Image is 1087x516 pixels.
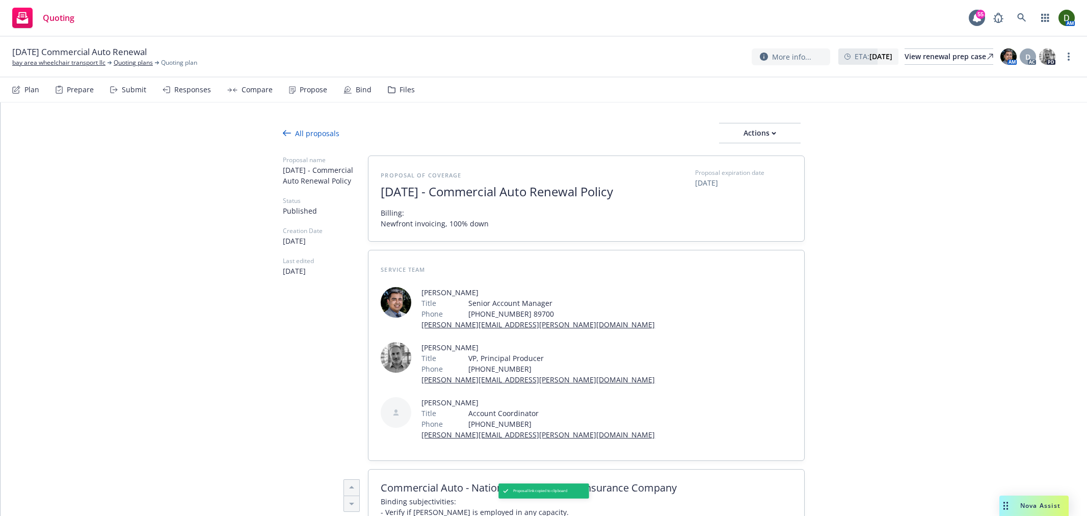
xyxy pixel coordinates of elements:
a: Quoting [8,4,78,32]
a: Switch app [1035,8,1055,28]
span: Account Coordinator [468,408,655,419]
strong: [DATE] [869,51,892,61]
span: [PHONE_NUMBER] 89700 [468,308,655,319]
span: [DATE] [695,177,792,188]
div: View renewal prep case [905,49,993,64]
span: More info... [772,51,811,62]
div: Prepare [67,86,94,94]
div: Bind [356,86,372,94]
span: Billing: Newfront invoicing, 100% down [381,208,489,229]
img: photo [1058,10,1075,26]
span: Phone [421,419,443,429]
span: [DATE] - Commercial Auto Renewal Policy [381,185,630,199]
span: Phone [421,308,443,319]
span: [DATE] Commercial Auto Renewal [12,46,147,58]
span: Published [283,205,368,216]
span: Title [421,298,436,308]
div: 55 [976,10,985,19]
span: [DATE] [283,236,368,246]
a: Search [1012,8,1032,28]
a: bay area wheelchair transport llc [12,58,105,67]
span: Phone [421,364,443,374]
span: [PHONE_NUMBER] [468,364,655,374]
span: Quoting [43,14,74,22]
a: Quoting plans [114,58,153,67]
button: Actions [719,123,801,143]
div: Files [400,86,415,94]
div: Drag to move [999,496,1012,516]
span: Title [421,408,436,419]
a: [PERSON_NAME][EMAIL_ADDRESS][PERSON_NAME][DOMAIN_NAME] [421,430,655,440]
span: Proposal link copied to clipboard [513,488,567,494]
span: Proposal expiration date [695,168,764,177]
a: View renewal prep case [905,48,993,65]
div: Plan [24,86,39,94]
button: Nova Assist [999,496,1069,516]
a: [PERSON_NAME][EMAIL_ADDRESS][PERSON_NAME][DOMAIN_NAME] [421,320,655,329]
img: employee photo [381,287,411,318]
span: [PERSON_NAME] [421,287,655,298]
span: Quoting plan [161,58,197,67]
span: Proposal name [283,156,368,165]
img: photo [1000,48,1017,65]
span: D [1025,51,1030,62]
div: Propose [300,86,327,94]
div: Submit [122,86,146,94]
span: Title [421,353,436,364]
span: VP, Principal Producer [468,353,655,364]
span: [DATE] [283,266,368,276]
a: more [1063,50,1075,63]
button: More info... [752,48,830,65]
img: employee photo [381,342,411,373]
span: Status [283,196,368,205]
div: All proposals [283,128,339,139]
img: photo [1039,48,1055,65]
a: Report a Bug [988,8,1009,28]
span: Last edited [283,256,368,266]
span: [PERSON_NAME] [421,342,655,353]
span: Nova Assist [1020,501,1061,510]
span: [PHONE_NUMBER] [468,419,655,429]
span: Senior Account Manager [468,298,655,308]
span: ETA : [855,51,892,62]
div: Compare [242,86,273,94]
div: Responses [174,86,211,94]
a: [PERSON_NAME][EMAIL_ADDRESS][PERSON_NAME][DOMAIN_NAME] [421,375,655,384]
span: Creation Date [283,226,368,236]
span: Proposal of coverage [381,171,461,179]
span: [PERSON_NAME] [421,397,655,408]
span: [DATE] - Commercial Auto Renewal Policy [283,165,368,186]
span: Service Team [381,266,425,273]
span: Commercial Auto - National Liability & Fire Insurance Company [381,482,792,494]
